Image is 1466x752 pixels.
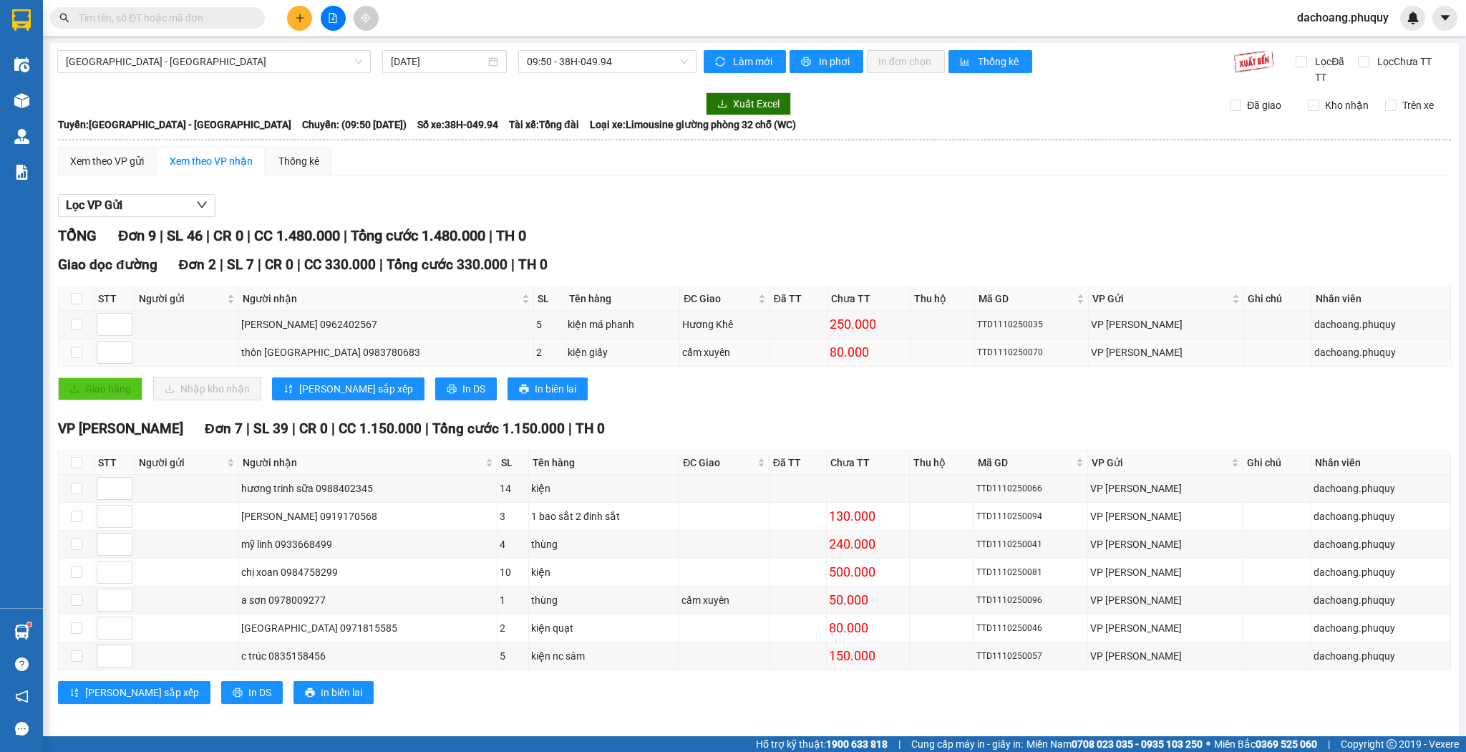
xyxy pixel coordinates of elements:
[339,420,422,437] span: CC 1.150.000
[1311,451,1451,475] th: Nhân viên
[867,50,945,73] button: In đơn chọn
[66,196,122,214] span: Lọc VP Gửi
[682,317,767,332] div: Hương Khê
[978,54,1021,69] span: Thống kê
[241,508,495,524] div: [PERSON_NAME] 0919170568
[139,455,224,471] span: Người gửi
[979,291,1074,307] span: Mã GD
[304,256,376,273] span: CC 330.000
[829,534,907,554] div: 240.000
[1088,587,1243,614] td: VP Ngọc Hồi
[511,256,515,273] span: |
[241,564,495,580] div: chị xoan 0984758299
[94,287,135,311] th: STT
[790,50,863,73] button: printerIn phơi
[70,153,144,169] div: Xem theo VP gửi
[351,227,485,244] span: Tổng cước 1.480.000
[248,685,271,700] span: In DS
[1088,614,1243,642] td: VP Ngọc Hồi
[15,657,29,671] span: question-circle
[58,256,157,273] span: Giao dọc đường
[497,451,528,475] th: SL
[976,538,1085,551] div: TTD1110250041
[94,451,135,475] th: STT
[770,287,828,311] th: Đã TT
[715,57,727,68] span: sync
[58,420,183,437] span: VP [PERSON_NAME]
[527,51,688,72] span: 09:50 - 38H-049.94
[976,566,1085,579] div: TTD1110250081
[293,681,374,704] button: printerIn biên lai
[911,736,1023,752] span: Cung cấp máy in - giấy in:
[1088,642,1243,670] td: VP Ngọc Hồi
[500,508,525,524] div: 3
[1243,451,1311,475] th: Ghi chú
[518,256,548,273] span: TH 0
[756,736,888,752] span: Hỗ trợ kỹ thuật:
[241,481,495,496] div: hương trinh sữa 0988402345
[425,420,429,437] span: |
[170,153,253,169] div: Xem theo VP nhận
[1089,311,1244,339] td: VP Ngọc Hồi
[321,6,346,31] button: file-add
[1092,455,1228,471] span: VP Gửi
[206,227,210,244] span: |
[898,736,901,752] span: |
[733,96,780,112] span: Xuất Excel
[1314,508,1448,524] div: dachoang.phuquy
[1026,736,1203,752] span: Miền Nam
[1432,6,1457,31] button: caret-down
[529,451,679,475] th: Tên hàng
[496,227,526,244] span: TH 0
[221,681,283,704] button: printerIn DS
[387,256,508,273] span: Tổng cước 330.000
[974,531,1088,559] td: TTD1110250041
[196,199,208,211] span: down
[531,592,676,608] div: thùng
[417,117,498,132] span: Số xe: 38H-049.94
[1397,97,1440,113] span: Trên xe
[978,455,1073,471] span: Mã GD
[704,50,786,73] button: syncLàm mới
[299,381,413,397] span: [PERSON_NAME] sắp xếp
[770,451,827,475] th: Đã TT
[14,625,29,640] img: warehouse-icon
[1314,344,1448,360] div: dachoang.phuquy
[1309,54,1358,85] span: Lọc Đã TT
[278,153,319,169] div: Thống kê
[1314,592,1448,608] div: dachoang.phuquy
[59,13,69,23] span: search
[1328,736,1330,752] span: |
[531,508,676,524] div: 1 bao sắt 2 đinh sắt
[829,506,907,526] div: 130.000
[977,346,1086,360] div: TTD1110250070
[801,57,813,68] span: printer
[1407,11,1419,24] img: icon-new-feature
[247,227,251,244] span: |
[1090,620,1241,636] div: VP [PERSON_NAME]
[568,344,678,360] div: kiện giấy
[519,384,529,395] span: printer
[15,722,29,736] span: message
[1314,620,1448,636] div: dachoang.phuquy
[85,685,199,700] span: [PERSON_NAME] sắp xếp
[295,13,305,23] span: plus
[462,381,485,397] span: In DS
[1314,481,1448,496] div: dachoang.phuquy
[305,688,315,699] span: printer
[1214,736,1317,752] span: Miền Bắc
[1090,564,1241,580] div: VP [PERSON_NAME]
[534,287,565,311] th: SL
[243,291,520,307] span: Người nhận
[287,6,312,31] button: plus
[447,384,457,395] span: printer
[58,227,97,244] span: TỔNG
[1387,739,1397,749] span: copyright
[976,510,1085,524] div: TTD1110250094
[331,420,335,437] span: |
[682,344,767,360] div: cẩm xuyên
[118,227,156,244] span: Đơn 9
[299,420,328,437] span: CR 0
[14,165,29,180] img: solution-icon
[536,317,562,332] div: 5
